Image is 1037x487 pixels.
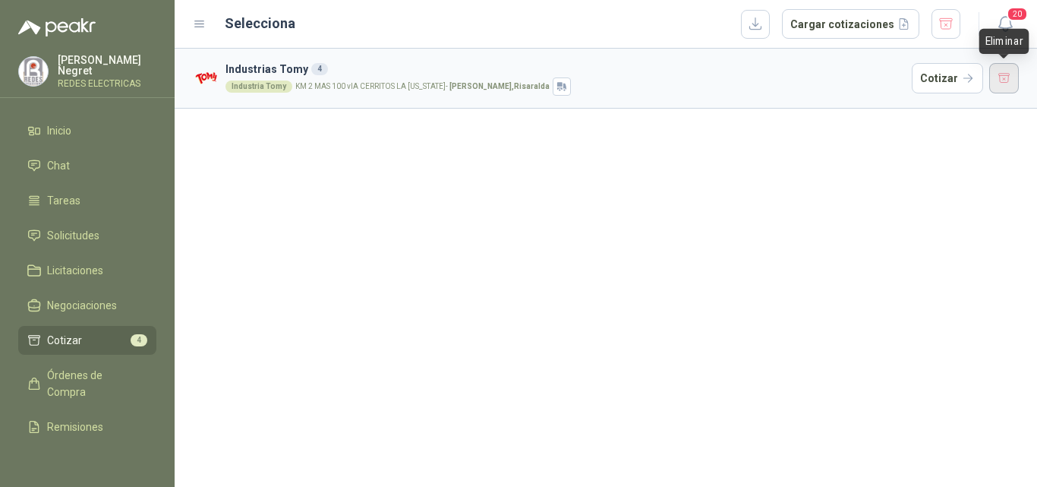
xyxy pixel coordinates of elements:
span: Negociaciones [47,297,117,314]
div: Eliminar [979,28,1029,54]
p: REDES ELECTRICAS [58,79,156,88]
a: Solicitudes [18,221,156,250]
span: Chat [47,157,70,174]
button: Cotizar [912,63,983,93]
span: 20 [1007,7,1028,21]
span: Órdenes de Compra [47,367,142,400]
span: Inicio [47,122,71,139]
span: Remisiones [47,419,103,435]
strong: [PERSON_NAME] , Risaralda [449,82,550,90]
div: 4 [311,63,328,75]
img: Company Logo [19,57,48,86]
button: 20 [991,11,1019,38]
div: Industria Tomy [225,81,292,93]
a: Cotizar4 [18,326,156,355]
a: Remisiones [18,413,156,441]
a: Tareas [18,186,156,215]
a: Chat [18,151,156,180]
span: Solicitudes [47,227,99,244]
span: Cotizar [47,332,82,349]
a: Inicio [18,116,156,145]
img: Company Logo [193,65,219,92]
a: Órdenes de Compra [18,361,156,406]
button: Cargar cotizaciones [782,9,919,40]
h3: Industrias Tomy [225,61,906,77]
span: Tareas [47,192,80,209]
p: KM 2 MAS 100 vIA CERRITOS LA [US_STATE] - [295,83,550,90]
a: Licitaciones [18,256,156,285]
a: Negociaciones [18,291,156,320]
span: Licitaciones [47,262,103,279]
p: [PERSON_NAME] Negret [58,55,156,76]
a: Configuración [18,447,156,476]
h2: Selecciona [225,13,295,34]
img: Logo peakr [18,18,96,36]
span: 4 [131,334,147,346]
